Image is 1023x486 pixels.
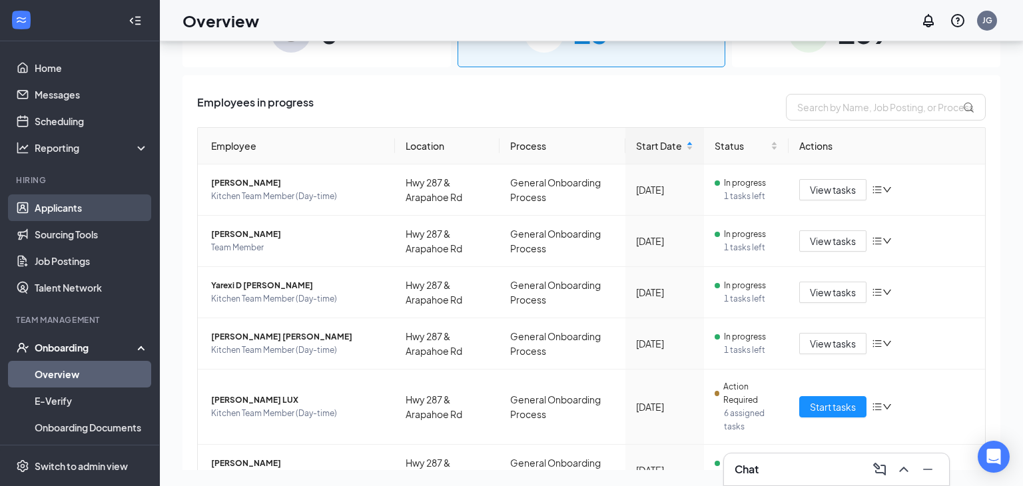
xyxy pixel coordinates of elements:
span: View tasks [810,336,856,351]
span: down [882,402,892,411]
button: View tasks [799,230,866,252]
a: Sourcing Tools [35,221,149,248]
td: General Onboarding Process [500,164,625,216]
span: down [882,185,892,194]
button: ComposeMessage [869,459,890,480]
span: 1 tasks left [724,344,778,357]
button: Minimize [917,459,938,480]
button: View tasks [799,179,866,200]
svg: Settings [16,459,29,473]
span: [PERSON_NAME] [211,176,384,190]
input: Search by Name, Job Posting, or Process [786,94,986,121]
div: Onboarding [35,341,137,354]
a: Home [35,55,149,81]
svg: Minimize [920,461,936,477]
span: Start tasks [810,399,856,414]
td: General Onboarding Process [500,267,625,318]
span: down [882,339,892,348]
h1: Overview [182,9,259,32]
h3: Chat [735,462,759,477]
button: Start tasks [799,396,866,417]
span: bars [872,236,882,246]
td: Hwy 287 & Arapahoe Rd [395,318,500,369]
span: Kitchen Team Member (Day-time) [211,292,384,306]
svg: Notifications [920,13,936,29]
td: General Onboarding Process [500,369,625,445]
span: Kitchen Team Member (Day-time) [211,344,384,357]
span: [PERSON_NAME] [211,228,384,241]
a: Applicants [35,194,149,221]
a: Activity log [35,441,149,467]
span: Employees in progress [197,94,314,121]
a: E-Verify [35,387,149,414]
svg: Collapse [129,14,142,27]
span: Start Date [636,138,683,153]
td: General Onboarding Process [500,318,625,369]
span: View tasks [810,182,856,197]
a: Messages [35,81,149,108]
span: Kitchen Team Member (Day-time) [211,407,384,420]
span: bars [872,184,882,195]
span: Status [715,138,768,153]
span: In progress [724,176,766,190]
span: [PERSON_NAME] [211,457,384,470]
div: [DATE] [636,234,693,248]
span: 1 tasks left [724,190,778,203]
span: 1 tasks left [724,292,778,306]
svg: ComposeMessage [872,461,888,477]
span: 1 tasks left [724,241,778,254]
div: Reporting [35,141,149,154]
span: Yarexi D [PERSON_NAME] [211,279,384,292]
div: Switch to admin view [35,459,128,473]
th: Process [500,128,625,164]
td: Hwy 287 & Arapahoe Rd [395,216,500,267]
svg: QuestionInfo [950,13,966,29]
span: bars [872,401,882,412]
th: Status [704,128,789,164]
a: Job Postings [35,248,149,274]
svg: ChevronUp [896,461,912,477]
span: [PERSON_NAME] LUX [211,393,384,407]
button: View tasks [799,333,866,354]
td: General Onboarding Process [500,216,625,267]
a: Talent Network [35,274,149,301]
div: [DATE] [636,399,693,414]
a: Scheduling [35,108,149,134]
svg: WorkstreamLogo [15,13,28,27]
span: In progress [724,330,766,344]
td: Hwy 287 & Arapahoe Rd [395,267,500,318]
span: Team Member [211,241,384,254]
div: [DATE] [636,285,693,300]
span: bars [872,287,882,298]
svg: Analysis [16,141,29,154]
span: down [882,236,892,246]
span: [PERSON_NAME] [PERSON_NAME] [211,330,384,344]
span: View tasks [810,285,856,300]
a: Overview [35,361,149,387]
td: Hwy 287 & Arapahoe Rd [395,164,500,216]
svg: UserCheck [16,341,29,354]
div: Hiring [16,174,146,186]
div: Open Intercom Messenger [978,441,1010,473]
div: JG [982,15,992,26]
th: Location [395,128,500,164]
span: down [882,288,892,297]
button: ChevronUp [893,459,914,480]
span: In progress [724,228,766,241]
button: View tasks [799,282,866,303]
th: Employee [198,128,395,164]
a: Onboarding Documents [35,414,149,441]
td: Hwy 287 & Arapahoe Rd [395,369,500,445]
div: [DATE] [636,463,693,477]
th: Actions [789,128,986,164]
div: [DATE] [636,336,693,351]
div: [DATE] [636,182,693,197]
span: View tasks [810,234,856,248]
span: Kitchen Team Member (Day-time) [211,190,384,203]
span: Action Required [723,380,778,407]
div: Team Management [16,314,146,326]
span: 6 assigned tasks [724,407,778,433]
span: bars [872,338,882,349]
span: In progress [724,279,766,292]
